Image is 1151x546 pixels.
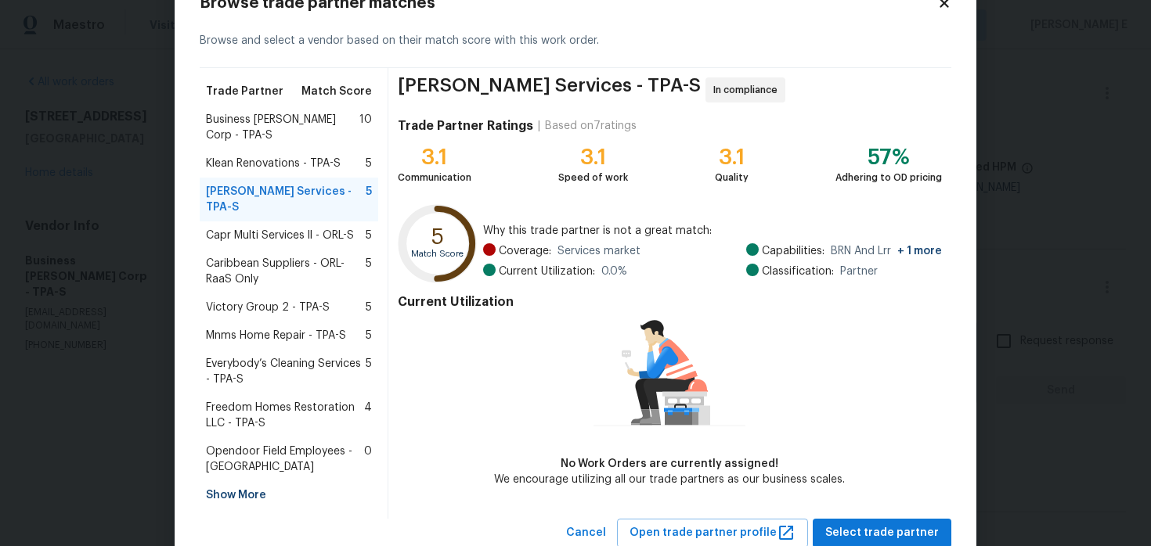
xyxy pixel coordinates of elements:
span: 5 [366,184,372,215]
div: Communication [398,170,471,185]
div: | [533,118,545,134]
span: + 1 more [897,246,942,257]
span: Everybody’s Cleaning Services - TPA-S [206,356,366,387]
div: Show More [200,481,378,509]
span: Caribbean Suppliers - ORL-RaaS Only [206,256,366,287]
span: 5 [366,156,372,171]
div: 3.1 [398,149,471,165]
span: Match Score [301,84,372,99]
span: Coverage: [499,243,551,259]
div: 3.1 [715,149,749,165]
div: 57% [835,149,942,165]
div: Speed of work [558,170,628,185]
span: 5 [366,356,372,387]
span: Why this trade partner is not a great match: [483,223,942,239]
span: In compliance [713,82,784,98]
span: Victory Group 2 - TPA-S [206,300,330,315]
span: 0 [364,444,372,475]
span: Trade Partner [206,84,283,99]
span: Capr Multi Services ll - ORL-S [206,228,354,243]
span: 0.0 % [601,264,627,279]
span: Services market [557,243,640,259]
span: Partner [840,264,878,279]
div: We encourage utilizing all our trade partners as our business scales. [494,472,845,487]
text: 5 [431,226,444,248]
span: [PERSON_NAME] Services - TPA-S [206,184,366,215]
div: Browse and select a vendor based on their match score with this work order. [200,14,951,68]
span: Capabilities: [762,243,824,259]
span: 5 [366,256,372,287]
span: Current Utilization: [499,264,595,279]
span: 5 [366,228,372,243]
div: Based on 7 ratings [545,118,637,134]
span: 10 [359,112,372,143]
span: Opendoor Field Employees - [GEOGRAPHIC_DATA] [206,444,364,475]
span: Cancel [566,523,606,543]
div: Quality [715,170,749,185]
div: Adhering to OD pricing [835,170,942,185]
span: 5 [366,300,372,315]
div: 3.1 [558,149,628,165]
span: 4 [364,400,372,431]
span: 5 [366,328,372,343]
h4: Current Utilization [398,294,942,310]
span: Klean Renovations - TPA-S [206,156,341,171]
span: BRN And Lrr [831,243,942,259]
text: Match Score [411,250,464,258]
span: Business [PERSON_NAME] Corp - TPA-S [206,112,359,143]
span: Mnms Home Repair - TPA-S [206,328,346,343]
span: Freedom Homes Restoration LLC - TPA-S [206,400,364,431]
span: [PERSON_NAME] Services - TPA-S [398,77,701,102]
h4: Trade Partner Ratings [398,118,533,134]
div: No Work Orders are currently assigned! [494,456,845,472]
span: Classification: [762,264,834,279]
span: Select trade partner [825,523,939,543]
span: Open trade partner profile [630,523,796,543]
